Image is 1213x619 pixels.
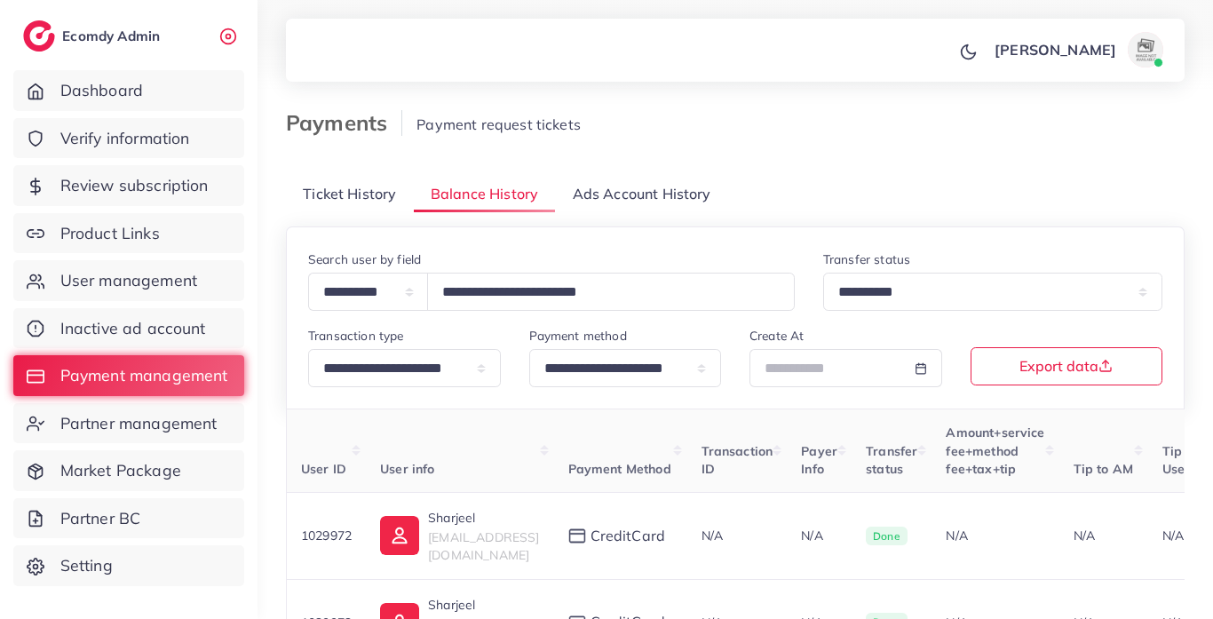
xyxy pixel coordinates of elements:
a: logoEcomdy Admin [23,20,164,52]
span: Payment Method [568,461,671,477]
img: logo [23,20,55,52]
p: N/A [1074,525,1134,546]
span: Product Links [60,222,160,245]
span: Market Package [60,459,181,482]
div: N/A [946,527,1044,544]
span: Review subscription [60,174,209,197]
span: [EMAIL_ADDRESS][DOMAIN_NAME] [428,529,539,563]
p: N/A [801,525,837,546]
span: Setting [60,554,113,577]
span: User ID [301,461,346,477]
a: Market Package [13,450,244,491]
a: Payment management [13,355,244,396]
span: User management [60,269,197,292]
span: Payer Info [801,443,837,477]
span: Partner management [60,412,218,435]
span: Ticket History [303,184,396,204]
span: Ads Account History [573,184,711,204]
a: Partner management [13,403,244,444]
a: Verify information [13,118,244,159]
p: 1029972 [301,525,352,546]
p: Sharjeel [428,507,539,528]
h3: Payments [286,110,402,136]
span: Export data [1019,359,1113,373]
span: creditCard [591,526,666,546]
span: Balance History [431,184,538,204]
span: Transfer status [866,443,917,477]
img: avatar [1128,32,1163,67]
a: Product Links [13,213,244,254]
span: Tip by User [1162,443,1201,477]
span: N/A [702,528,723,544]
label: Payment method [529,327,627,345]
span: Dashboard [60,79,143,102]
span: Verify information [60,127,190,150]
img: payment [568,528,586,544]
a: Dashboard [13,70,244,111]
a: [PERSON_NAME]avatar [985,32,1170,67]
a: User management [13,260,244,301]
a: Partner BC [13,498,244,539]
span: Tip to AM [1074,461,1133,477]
button: Export data [971,347,1163,385]
p: Sharjeel [428,594,539,615]
span: User info [380,461,434,477]
img: ic-user-info.36bf1079.svg [380,516,419,555]
span: Transaction ID [702,443,773,477]
label: Search user by field [308,250,421,268]
span: Inactive ad account [60,317,206,340]
p: [PERSON_NAME] [995,39,1116,60]
h2: Ecomdy Admin [62,28,164,44]
label: Create At [749,327,804,345]
a: Review subscription [13,165,244,206]
span: Payment request tickets [416,115,581,133]
a: Setting [13,545,244,586]
span: Payment management [60,364,228,387]
span: Amount+service fee+method fee+tax+tip [946,425,1044,477]
label: Transfer status [823,250,910,268]
span: Partner BC [60,507,141,530]
span: Done [866,527,908,546]
a: Inactive ad account [13,308,244,349]
label: Transaction type [308,327,404,345]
